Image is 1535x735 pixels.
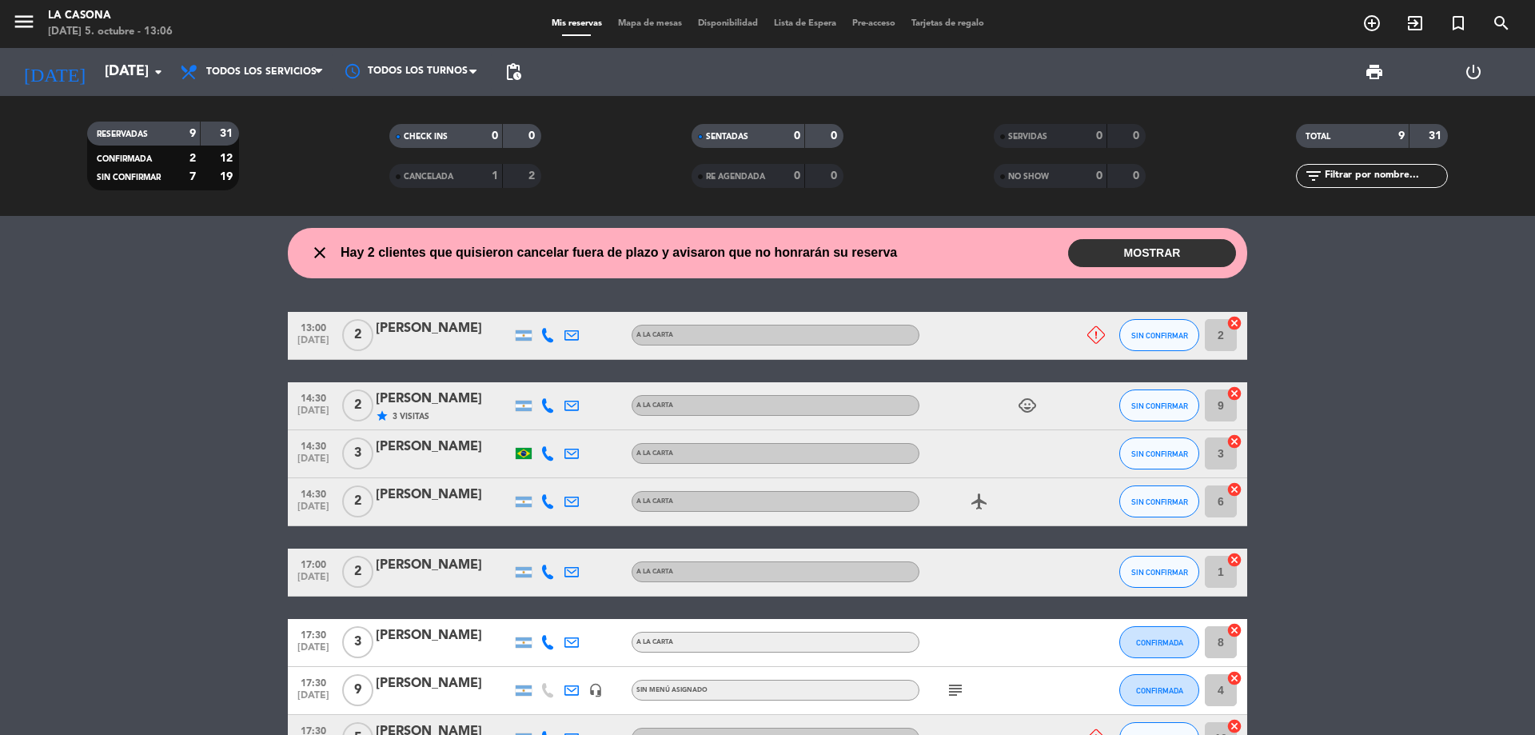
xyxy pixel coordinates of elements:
[544,19,610,28] span: Mis reservas
[706,133,748,141] span: SENTADAS
[636,569,673,575] span: A LA CARTA
[1405,14,1425,33] i: exit_to_app
[376,673,512,694] div: [PERSON_NAME]
[1008,133,1047,141] span: SERVIDAS
[12,10,36,39] button: menu
[1429,130,1445,142] strong: 31
[1068,239,1236,267] button: MOSTRAR
[492,170,498,182] strong: 1
[293,436,333,454] span: 14:30
[1131,497,1188,506] span: SIN CONFIRMAR
[342,626,373,658] span: 3
[794,170,800,182] strong: 0
[97,174,161,182] span: SIN CONFIRMAR
[189,171,196,182] strong: 7
[1119,556,1199,588] button: SIN CONFIRMAR
[636,332,673,338] span: A LA CARTA
[342,389,373,421] span: 2
[1119,674,1199,706] button: CONFIRMADA
[1323,167,1447,185] input: Filtrar por nombre...
[690,19,766,28] span: Disponibilidad
[342,485,373,517] span: 2
[404,173,453,181] span: CANCELADA
[293,405,333,424] span: [DATE]
[1365,62,1384,82] span: print
[1226,385,1242,401] i: cancel
[636,498,673,505] span: A LA CARTA
[946,681,965,700] i: subject
[1226,670,1242,686] i: cancel
[293,690,333,709] span: [DATE]
[293,501,333,520] span: [DATE]
[97,130,148,138] span: RESERVADAS
[1226,622,1242,638] i: cancel
[1131,568,1188,577] span: SIN CONFIRMAR
[588,683,603,697] i: headset_mic
[376,437,512,457] div: [PERSON_NAME]
[1131,331,1188,340] span: SIN CONFIRMAR
[293,335,333,354] span: [DATE]
[393,410,429,423] span: 3 Visitas
[376,555,512,576] div: [PERSON_NAME]
[220,171,236,182] strong: 19
[293,642,333,661] span: [DATE]
[1464,62,1483,82] i: power_settings_new
[831,130,840,142] strong: 0
[1226,433,1242,449] i: cancel
[220,128,236,139] strong: 31
[528,170,538,182] strong: 2
[1119,485,1199,517] button: SIN CONFIRMAR
[12,10,36,34] i: menu
[1398,130,1405,142] strong: 9
[831,170,840,182] strong: 0
[376,409,389,422] i: star
[610,19,690,28] span: Mapa de mesas
[220,153,236,164] strong: 12
[1304,166,1323,186] i: filter_list
[293,388,333,406] span: 14:30
[636,450,673,457] span: A LA CARTA
[97,155,152,163] span: CONFIRMADA
[376,485,512,505] div: [PERSON_NAME]
[706,173,765,181] span: RE AGENDADA
[293,318,333,336] span: 13:00
[1119,437,1199,469] button: SIN CONFIRMAR
[903,19,992,28] span: Tarjetas de regalo
[1119,389,1199,421] button: SIN CONFIRMAR
[342,437,373,469] span: 3
[293,572,333,590] span: [DATE]
[1226,718,1242,734] i: cancel
[1133,170,1142,182] strong: 0
[1362,14,1381,33] i: add_circle_outline
[293,453,333,472] span: [DATE]
[48,24,173,40] div: [DATE] 5. octubre - 13:06
[48,8,173,24] div: La Casona
[636,402,673,409] span: A LA CARTA
[636,639,673,645] span: A LA CARTA
[189,153,196,164] strong: 2
[376,389,512,409] div: [PERSON_NAME]
[1226,315,1242,331] i: cancel
[636,687,708,693] span: Sin menú asignado
[149,62,168,82] i: arrow_drop_down
[1008,173,1049,181] span: NO SHOW
[310,243,329,262] i: close
[376,625,512,646] div: [PERSON_NAME]
[1226,552,1242,568] i: cancel
[1131,449,1188,458] span: SIN CONFIRMAR
[504,62,523,82] span: pending_actions
[1096,130,1102,142] strong: 0
[293,673,333,691] span: 17:30
[970,492,989,511] i: airplanemode_active
[528,130,538,142] strong: 0
[1133,130,1142,142] strong: 0
[342,556,373,588] span: 2
[1119,319,1199,351] button: SIN CONFIRMAR
[1119,626,1199,658] button: CONFIRMADA
[794,130,800,142] strong: 0
[189,128,196,139] strong: 9
[1131,401,1188,410] span: SIN CONFIRMAR
[1492,14,1511,33] i: search
[492,130,498,142] strong: 0
[844,19,903,28] span: Pre-acceso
